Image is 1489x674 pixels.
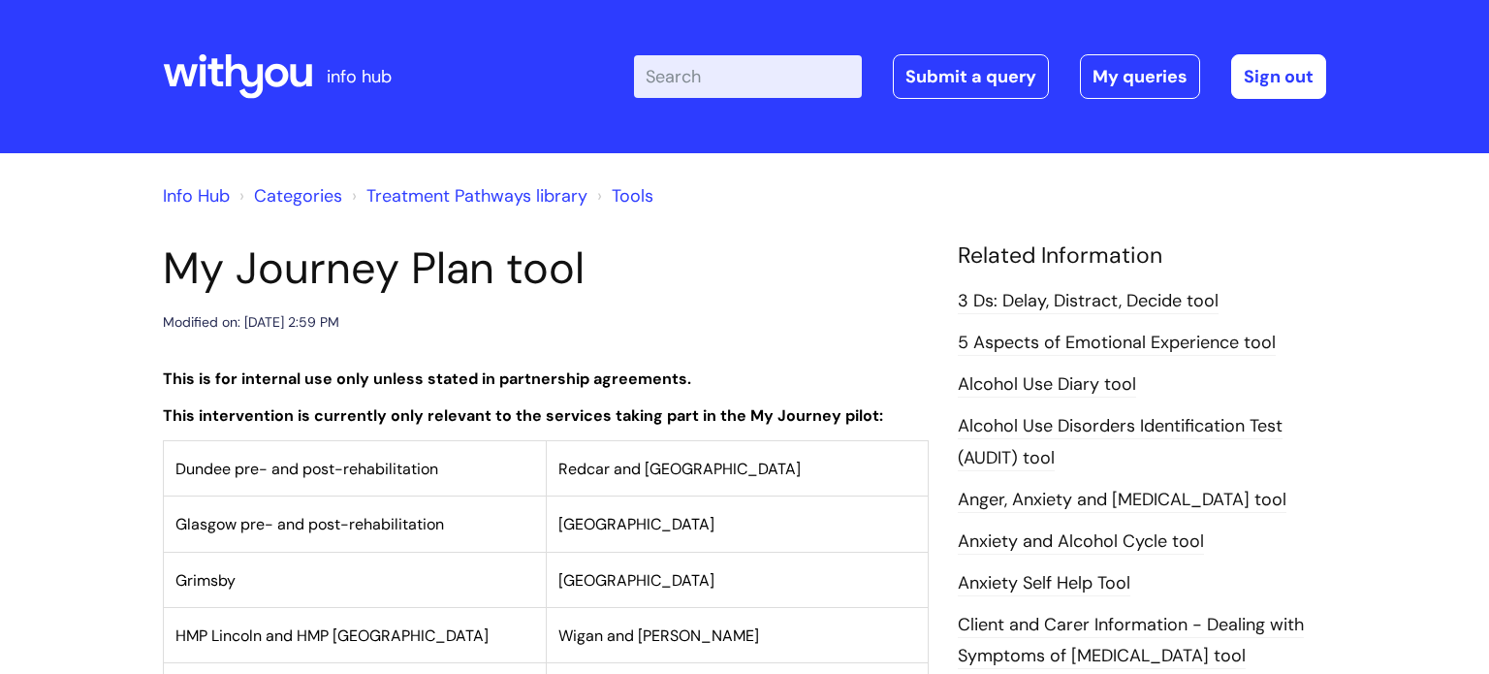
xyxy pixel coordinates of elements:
a: Alcohol Use Diary tool [958,372,1136,398]
span: HMP Lincoln and HMP [GEOGRAPHIC_DATA] [175,626,489,646]
li: Solution home [235,180,342,211]
a: Anger, Anxiety and [MEDICAL_DATA] tool [958,488,1286,513]
a: Sign out [1231,54,1326,99]
span: [GEOGRAPHIC_DATA] [558,514,714,534]
a: Anxiety and Alcohol Cycle tool [958,530,1204,555]
a: Treatment Pathways library [366,184,587,208]
li: Treatment Pathways library [347,180,587,211]
a: Categories [254,184,342,208]
a: Alcohol Use Disorders Identification Test (AUDIT) tool [958,414,1283,470]
div: | - [634,54,1326,99]
a: 3 Ds: Delay, Distract, Decide tool [958,289,1219,314]
h4: Related Information [958,242,1326,270]
li: Tools [592,180,653,211]
div: Modified on: [DATE] 2:59 PM [163,310,339,335]
strong: This intervention is currently only relevant to the services taking part in the My Journey pilot: [163,405,883,426]
span: [GEOGRAPHIC_DATA] [558,570,714,591]
input: Search [634,55,862,98]
strong: This is for internal use only unless stated in partnership agreements. [163,369,691,389]
a: 5 Aspects of Emotional Experience tool [958,331,1276,356]
span: Glasgow pre- and post-rehabilitation [175,514,444,534]
a: Info Hub [163,184,230,208]
p: info hub [327,61,392,92]
span: Wigan and [PERSON_NAME] [558,626,759,646]
a: My queries [1080,54,1200,99]
a: Client and Carer Information - Dealing with Symptoms of [MEDICAL_DATA] tool [958,613,1304,669]
span: Grimsby [175,570,236,591]
span: Redcar and [GEOGRAPHIC_DATA] [558,459,801,479]
a: Submit a query [893,54,1049,99]
h1: My Journey Plan tool [163,242,929,295]
a: Tools [612,184,653,208]
a: Anxiety Self Help Tool [958,571,1130,596]
span: Dundee pre- and post-rehabilitation [175,459,438,479]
